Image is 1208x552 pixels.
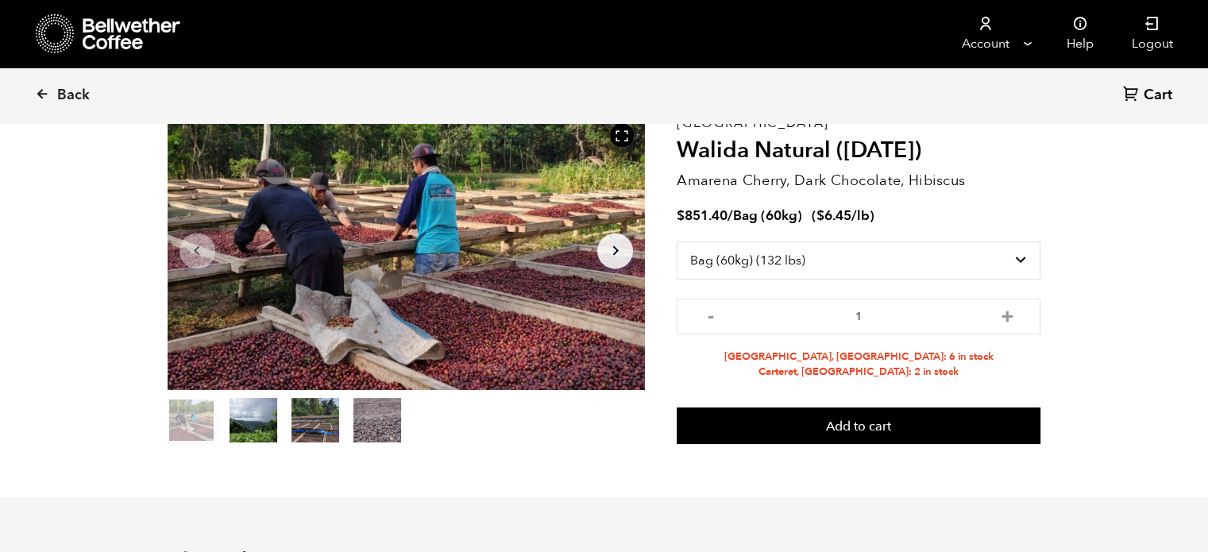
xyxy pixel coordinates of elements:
span: $ [816,207,824,225]
span: / [728,207,733,225]
span: Back [57,86,90,105]
li: [GEOGRAPHIC_DATA], [GEOGRAPHIC_DATA]: 6 in stock [677,349,1040,365]
a: Cart [1123,85,1176,106]
button: Add to cart [677,407,1040,444]
span: Bag (60kg) [733,207,802,225]
bdi: 851.40 [677,207,728,225]
bdi: 6.45 [816,207,851,225]
h2: Walida Natural ([DATE]) [677,137,1040,164]
span: ( ) [812,207,874,225]
p: Amarena Cherry, Dark Chocolate, Hibiscus [677,170,1040,191]
span: $ [677,207,685,225]
span: /lb [851,207,870,225]
button: + [997,307,1017,322]
button: - [700,307,720,322]
li: Carteret, [GEOGRAPHIC_DATA]: 2 in stock [677,365,1040,380]
span: Cart [1144,86,1172,105]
